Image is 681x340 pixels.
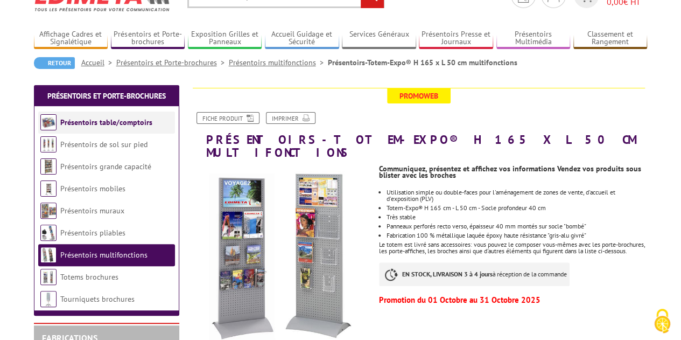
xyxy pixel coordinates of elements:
[387,232,647,239] p: Fabrication 100 % métallique laquée époxy haute résistance "gris-alu givré"
[265,30,339,47] a: Accueil Guidage et Sécurité
[387,214,647,220] li: Très stable
[60,117,152,127] a: Présentoirs table/comptoirs
[229,58,328,67] a: Présentoirs multifonctions
[387,189,647,202] li: Utilisation simple ou double-faces pour l'aménagement de zones de vente, d'accueil et d'expositio...
[649,308,676,335] img: Cookies (fenêtre modale)
[342,30,416,47] a: Services Généraux
[496,30,571,47] a: Présentoirs Multimédia
[402,270,493,278] strong: EN STOCK, LIVRAISON 3 à 4 jours
[328,57,517,68] li: Présentoirs-Totem-Expo® H 165 x L 50 cm multifonctions
[40,158,57,175] img: Présentoirs grande capacité
[34,30,108,47] a: Affichage Cadres et Signalétique
[40,291,57,307] img: Tourniquets brochures
[60,184,125,193] a: Présentoirs mobiles
[34,57,75,69] a: Retour
[379,262,570,286] p: à réception de la commande
[379,159,655,309] div: Le totem est livré sans accessoires: vous pouvez le composer vous-mêmes avec les porte-brochures,...
[60,206,124,216] a: Présentoirs muraux
[379,297,647,303] p: Promotion du 01 Octobre au 31 Octobre 2025
[116,58,229,67] a: Présentoirs et Porte-brochures
[387,223,647,230] p: Panneaux perforés recto verso, épaisseur 40 mm montés sur socle "bombé"
[60,140,148,149] a: Présentoirs de sol sur pied
[40,269,57,285] img: Totems brochures
[379,164,641,180] strong: Communiquez, présentez et affichez vos informations Vendez vos produits sous blister avec les bro...
[387,205,647,211] li: Totem-Expo® H 165 cm - L 50 cm - Socle profondeur 40 cm
[60,162,151,171] a: Présentoirs grande capacité
[40,225,57,241] img: Présentoirs pliables
[40,114,57,130] img: Présentoirs table/comptoirs
[60,272,118,282] a: Totems brochures
[643,303,681,340] button: Cookies (fenêtre modale)
[387,88,451,103] span: Promoweb
[47,91,166,101] a: Présentoirs et Porte-brochures
[111,30,185,47] a: Présentoirs et Porte-brochures
[60,250,148,260] a: Présentoirs multifonctions
[419,30,493,47] a: Présentoirs Presse et Journaux
[188,30,262,47] a: Exposition Grilles et Panneaux
[40,181,57,197] img: Présentoirs mobiles
[573,30,648,47] a: Classement et Rangement
[266,112,315,124] a: Imprimer
[60,294,135,304] a: Tourniquets brochures
[40,136,57,152] img: Présentoirs de sol sur pied
[40,203,57,219] img: Présentoirs muraux
[81,58,116,67] a: Accueil
[40,247,57,263] img: Présentoirs multifonctions
[196,112,259,124] a: Fiche produit
[60,228,125,238] a: Présentoirs pliables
